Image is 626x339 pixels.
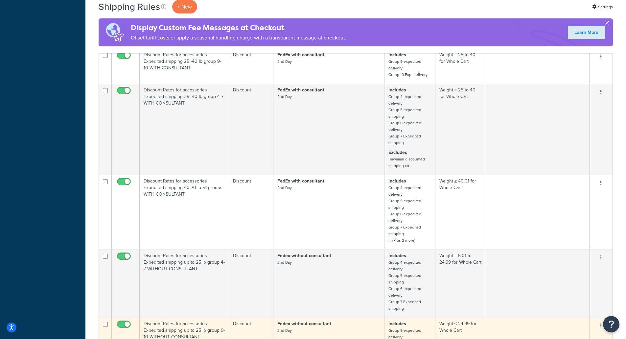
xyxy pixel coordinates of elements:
button: Open Resource Center [603,316,619,332]
td: Weight = 25 to 40 for Whole Cart [435,84,486,175]
small: 2nd Day [277,327,292,333]
small: Group 4 expedited delivery Group 5 expedited shipping Group 6 expedited delivery Group 7 Expedite... [388,185,421,243]
small: Group 4 expedited delivery Group 5 expedited shipping Group 6 expedited delivery Group 7 Expedite... [388,94,421,146]
td: Discount Rates for accessories Expedited shipping 40-70 lb all groups WITH CONSULTANT [140,175,229,250]
strong: Includes [388,51,406,58]
small: 2nd Day [277,94,292,100]
a: Settings [592,2,613,12]
strong: FedEx with consultant [277,86,324,93]
img: duties-banner-06bc72dcb5fe05cb3f9472aba00be2ae8eb53ab6f0d8bb03d382ba314ac3c341.png [99,18,131,46]
strong: Includes [388,178,406,184]
td: Discount [229,250,273,318]
td: Discount [229,175,273,250]
td: Discount [229,84,273,175]
a: Learn More [568,26,605,39]
small: 2nd Day [277,259,292,265]
strong: Fedex without consultant [277,320,331,327]
small: 2nd Day [277,185,292,191]
strong: Includes [388,86,406,93]
h1: Shipping Rules [99,0,160,13]
p: Offset tariff costs or apply a seasonal handling charge with a transparent message at checkout. [131,33,346,42]
strong: Includes [388,320,406,327]
td: Weight = 5.01 to 24.99 for Whole Cart [435,250,486,318]
small: 2nd Day [277,59,292,64]
strong: FedEx with consultant [277,51,324,58]
h4: Display Custom Fee Messages at Checkout [131,22,346,33]
td: Discount [229,49,273,84]
td: Weight = 25 to 40 for Whole Cart [435,49,486,84]
td: Discount Rates for accessories Expedited shipping 25 -40 lb group 4-7 WITH CONSULTANT [140,84,229,175]
td: Discount Rates for accessories Expedited shipping 25 -40 lb group 9-10 WITH CONSULTANT [140,49,229,84]
strong: Includes [388,252,406,259]
small: Group 4 expedited delivery Group 5 expedited shipping Group 6 expedited delivery Group 7 Expedite... [388,259,421,311]
td: Discount Rates for accessories Expedited shipping up to 25 lb group 4-7 WITHOUT CONSULTANT [140,250,229,318]
strong: FedEx with consultant [277,178,324,184]
small: Group 9 expedited delivery Group 10 Exp. delivery [388,59,428,78]
strong: Fedex without consultant [277,252,331,259]
small: Hawaiian discounted shipping co... [388,156,425,169]
strong: Excludes [388,149,407,156]
td: Weight ≥ 40.01 for Whole Cart [435,175,486,250]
